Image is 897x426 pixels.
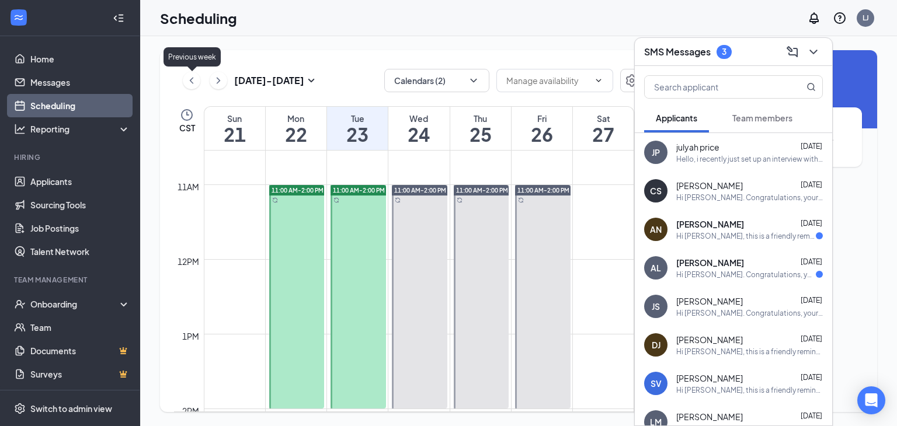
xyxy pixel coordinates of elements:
a: September 23, 2025 [327,107,388,150]
div: Hi [PERSON_NAME]. Congratulations, your meeting with [DEMOGRAPHIC_DATA]-fil-A for Front of House ... [676,193,823,202]
span: [DATE] [801,180,822,189]
h3: SMS Messages [644,46,711,58]
svg: Sync [518,197,524,203]
a: SurveysCrown [30,362,130,386]
div: LJ [863,13,869,23]
div: 12pm [175,255,201,268]
div: Hi [PERSON_NAME], this is a friendly reminder. Your interview with [DEMOGRAPHIC_DATA]-fil-A for F... [676,385,823,395]
div: Tue [327,113,388,124]
div: Mon [266,113,326,124]
span: [PERSON_NAME] [676,295,743,307]
div: SV [651,378,662,389]
button: ChevronLeft [183,72,200,89]
span: Team members [732,113,792,123]
button: ChevronDown [804,43,823,61]
svg: Collapse [113,12,124,24]
span: [PERSON_NAME] [676,411,743,422]
h1: 21 [204,124,265,144]
svg: ChevronDown [806,45,820,59]
button: ComposeMessage [783,43,802,61]
a: Job Postings [30,217,130,240]
div: Hi [PERSON_NAME], this is a friendly reminder. Please select an interview time slot for your [DEM... [676,347,823,357]
a: Team [30,316,130,339]
div: Thu [450,113,511,124]
span: Applicants [656,113,697,123]
span: [PERSON_NAME] [676,334,743,345]
a: DocumentsCrown [30,339,130,362]
svg: Sync [457,197,463,203]
svg: ComposeMessage [785,45,799,59]
svg: SmallChevronDown [304,74,318,88]
span: [DATE] [801,219,822,228]
div: Hello, i recently just set up an interview with you all, but the times on there wouldn’t work for... [676,154,823,164]
div: Wed [388,113,449,124]
div: Fri [512,113,572,124]
span: 11:00 AM-2:00 PM [333,186,385,194]
button: Settings [620,69,644,92]
span: [PERSON_NAME] [676,372,743,384]
a: September 21, 2025 [204,107,265,150]
a: September 26, 2025 [512,107,572,150]
div: AL [651,262,661,274]
svg: QuestionInfo [833,11,847,25]
div: Reporting [30,123,131,135]
a: September 24, 2025 [388,107,449,150]
div: Onboarding [30,298,120,310]
button: Calendars (2)ChevronDown [384,69,489,92]
svg: Notifications [807,11,821,25]
span: [DATE] [801,142,822,151]
a: Messages [30,71,130,94]
svg: ChevronLeft [186,74,197,88]
h1: 24 [388,124,449,144]
svg: ChevronDown [468,75,479,86]
div: AN [650,224,662,235]
h1: 22 [266,124,326,144]
input: Search applicant [645,76,783,98]
div: Hi [PERSON_NAME]. Congratulations, your meeting with [DEMOGRAPHIC_DATA]-fil-A for Back of House T... [676,270,816,280]
div: Switch to admin view [30,403,112,414]
div: 1pm [180,330,201,343]
svg: UserCheck [14,298,26,310]
a: Applicants [30,170,130,193]
svg: Settings [14,403,26,414]
div: Sat [573,113,634,124]
div: 11am [175,180,201,193]
span: 11:00 AM-2:00 PM [456,186,508,194]
svg: MagnifyingGlass [806,82,816,92]
a: September 25, 2025 [450,107,511,150]
h1: 23 [327,124,388,144]
div: JS [652,301,660,312]
svg: Sync [333,197,339,203]
div: Open Intercom Messenger [857,386,885,414]
a: September 22, 2025 [266,107,326,150]
h1: 27 [573,124,634,144]
span: [PERSON_NAME] [676,257,744,268]
svg: Sync [272,197,278,203]
span: [DATE] [801,334,822,343]
a: Home [30,47,130,71]
svg: Analysis [14,123,26,135]
span: [DATE] [801,296,822,305]
span: julyah price [676,141,719,153]
a: Talent Network [30,240,130,263]
div: Sun [204,113,265,124]
span: CST [179,122,195,134]
div: DJ [652,339,660,351]
h1: 25 [450,124,511,144]
span: 11:00 AM-2:00 PM [394,186,446,194]
div: Team Management [14,275,128,285]
div: Hi [PERSON_NAME], this is a friendly reminder. Your meeting with [DEMOGRAPHIC_DATA]-fil-A for Bac... [676,231,816,241]
div: Hiring [14,152,128,162]
a: September 27, 2025 [573,107,634,150]
svg: ChevronDown [594,76,603,85]
span: 11:00 AM-2:00 PM [517,186,569,194]
svg: Sync [395,197,401,203]
a: Scheduling [30,94,130,117]
button: ChevronRight [210,72,227,89]
h3: [DATE] - [DATE] [234,74,304,87]
span: 11:00 AM-2:00 PM [272,186,324,194]
div: Hi [PERSON_NAME]. Congratulations, your meeting with [DEMOGRAPHIC_DATA]-fil-A for Back of House T... [676,308,823,318]
div: JP [652,146,660,158]
div: CS [650,185,662,197]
